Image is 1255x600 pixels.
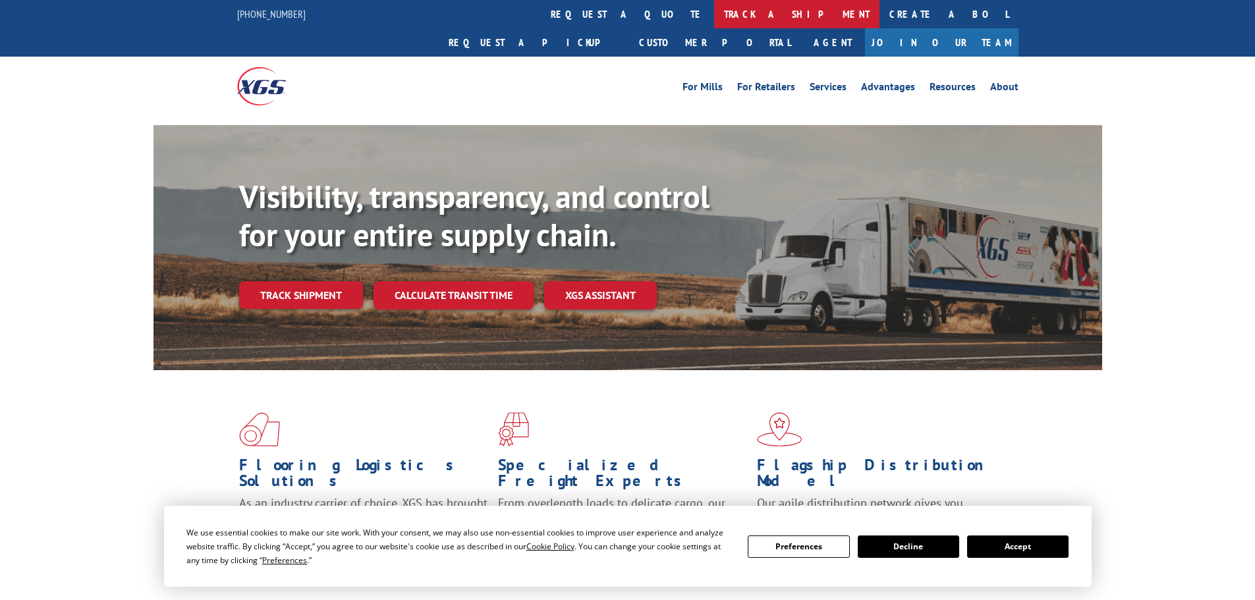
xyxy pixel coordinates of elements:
a: For Mills [683,82,723,96]
a: Agent [800,28,865,57]
span: Preferences [262,555,307,566]
a: Request a pickup [439,28,629,57]
b: Visibility, transparency, and control for your entire supply chain. [239,176,710,255]
button: Preferences [748,535,849,558]
a: XGS ASSISTANT [544,281,657,310]
img: xgs-icon-flagship-distribution-model-red [757,412,802,447]
a: Calculate transit time [374,281,534,310]
a: Advantages [861,82,915,96]
button: Decline [858,535,959,558]
span: Our agile distribution network gives you nationwide inventory management on demand. [757,495,999,526]
div: Cookie Consent Prompt [164,506,1092,587]
h1: Flagship Distribution Model [757,457,1006,495]
span: As an industry carrier of choice, XGS has brought innovation and dedication to flooring logistics... [239,495,488,542]
a: Resources [930,82,976,96]
span: Cookie Policy [526,541,574,552]
img: xgs-icon-focused-on-flooring-red [498,412,529,447]
a: About [990,82,1018,96]
a: Track shipment [239,281,363,309]
div: We use essential cookies to make our site work. With your consent, we may also use non-essential ... [186,526,732,567]
a: Services [810,82,847,96]
a: [PHONE_NUMBER] [237,7,306,20]
p: From overlength loads to delicate cargo, our experienced staff knows the best way to move your fr... [498,495,747,554]
h1: Specialized Freight Experts [498,457,747,495]
a: Join Our Team [865,28,1018,57]
button: Accept [967,535,1069,558]
a: For Retailers [737,82,795,96]
img: xgs-icon-total-supply-chain-intelligence-red [239,412,280,447]
a: Customer Portal [629,28,800,57]
h1: Flooring Logistics Solutions [239,457,488,495]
